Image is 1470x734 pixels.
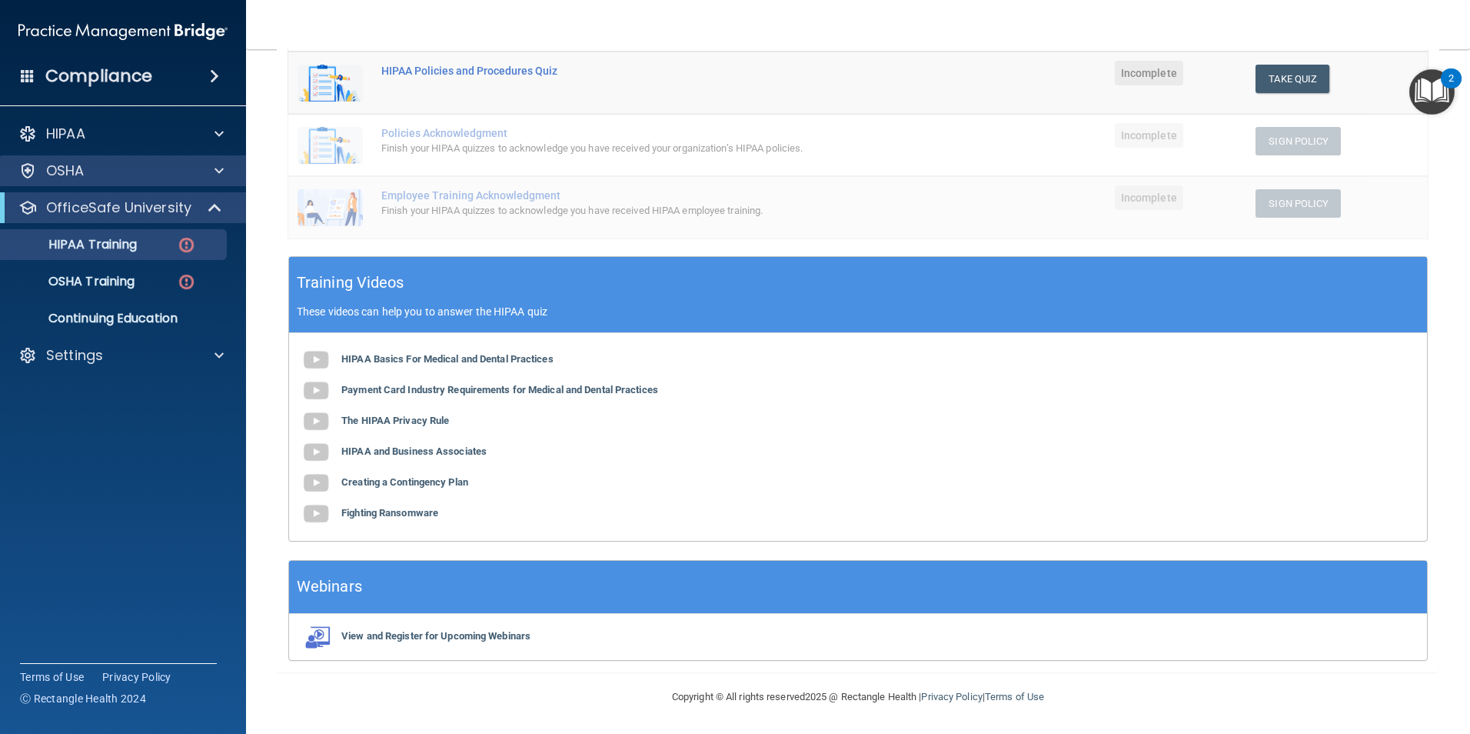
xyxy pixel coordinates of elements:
[341,445,487,457] b: HIPAA and Business Associates
[45,65,152,87] h4: Compliance
[1409,69,1455,115] button: Open Resource Center, 2 new notifications
[1115,123,1183,148] span: Incomplete
[1255,65,1329,93] button: Take Quiz
[921,691,982,702] a: Privacy Policy
[20,669,84,685] a: Terms of Use
[297,573,362,600] h5: Webinars
[46,162,85,180] p: OSHA
[577,672,1139,722] div: Copyright © All rights reserved 2025 @ Rectangle Health | |
[301,468,331,499] img: gray_youtube_icon.38fcd6cc.png
[1115,185,1183,210] span: Incomplete
[20,691,146,706] span: Ⓒ Rectangle Health 2024
[381,65,920,77] div: HIPAA Policies and Procedures Quiz
[381,139,920,158] div: Finish your HIPAA quizzes to acknowledge you have received your organization’s HIPAA policies.
[10,274,135,289] p: OSHA Training
[985,691,1044,702] a: Terms of Use
[301,626,331,649] img: webinarIcon.c7ebbf15.png
[301,499,331,529] img: gray_youtube_icon.38fcd6cc.png
[341,415,449,426] b: The HIPAA Privacy Rule
[301,437,331,468] img: gray_youtube_icon.38fcd6cc.png
[18,346,224,365] a: Settings
[297,269,404,296] h5: Training Videos
[1448,78,1454,98] div: 2
[18,125,224,143] a: HIPAA
[1255,127,1341,155] button: Sign Policy
[1204,625,1452,686] iframe: Drift Widget Chat Controller
[301,406,331,437] img: gray_youtube_icon.38fcd6cc.png
[341,507,438,519] b: Fighting Ransomware
[341,353,554,365] b: HIPAA Basics For Medical and Dental Practices
[18,162,224,180] a: OSHA
[10,311,220,326] p: Continuing Education
[46,199,191,217] p: OfficeSafe University
[297,305,1419,318] p: These videos can help you to answer the HIPAA quiz
[381,202,920,220] div: Finish your HIPAA quizzes to acknowledge you have received HIPAA employee training.
[1255,189,1341,218] button: Sign Policy
[102,669,171,685] a: Privacy Policy
[177,235,196,255] img: danger-circle.6113f641.png
[18,199,223,217] a: OfficeSafe University
[1115,61,1183,85] span: Incomplete
[10,237,137,252] p: HIPAA Training
[301,375,331,406] img: gray_youtube_icon.38fcd6cc.png
[381,127,920,139] div: Policies Acknowledgment
[301,345,331,375] img: gray_youtube_icon.38fcd6cc.png
[341,630,530,642] b: View and Register for Upcoming Webinars
[381,189,920,202] div: Employee Training Acknowledgment
[341,384,658,395] b: Payment Card Industry Requirements for Medical and Dental Practices
[46,125,85,143] p: HIPAA
[46,346,103,365] p: Settings
[177,272,196,292] img: danger-circle.6113f641.png
[18,16,228,47] img: PMB logo
[341,476,468,488] b: Creating a Contingency Plan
